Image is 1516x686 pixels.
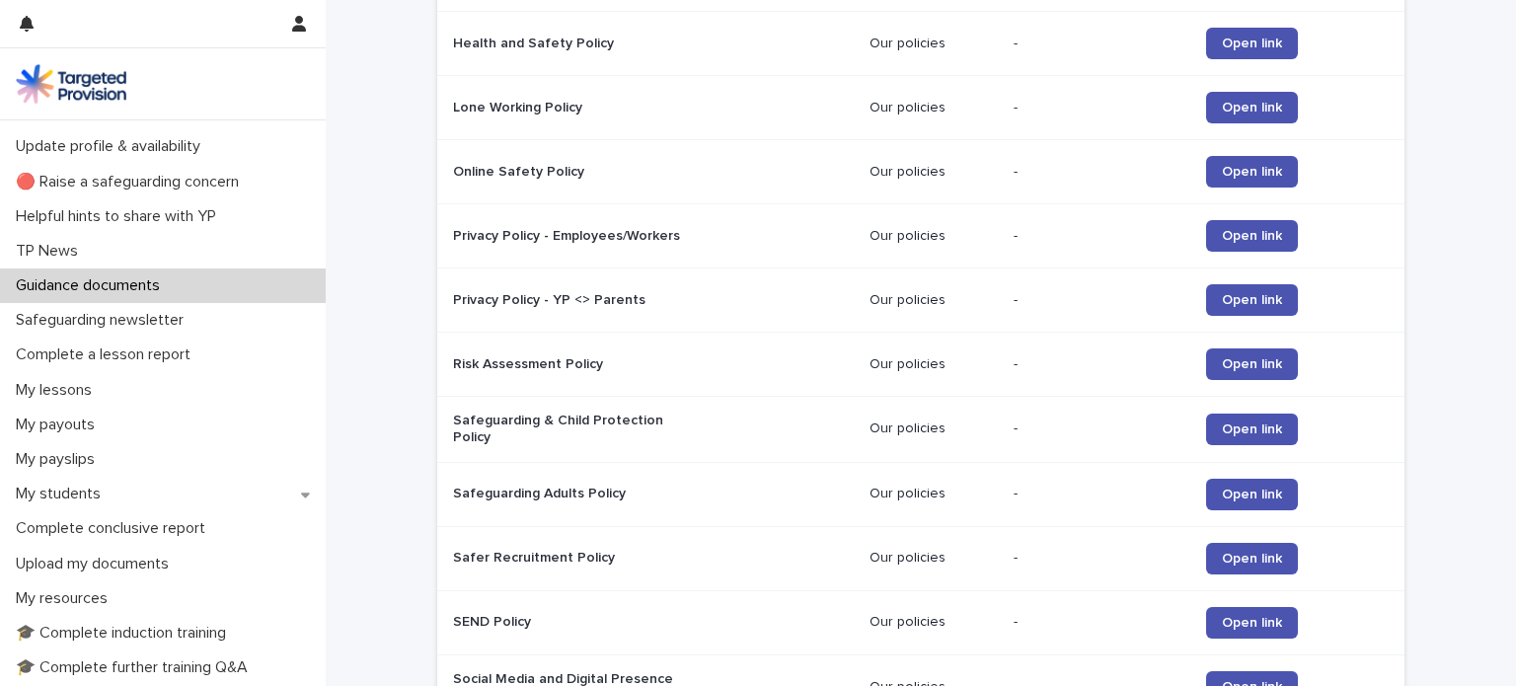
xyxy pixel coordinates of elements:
p: Complete conclusive report [8,519,221,538]
span: Open link [1222,488,1282,501]
p: Our policies [870,550,998,567]
p: Helpful hints to share with YP [8,207,232,226]
tr: Safeguarding & Child Protection PolicyOur policies-Open link [437,396,1404,462]
tr: SEND PolicyOur policies-Open link [437,590,1404,654]
span: Open link [1222,229,1282,243]
p: Online Safety Policy [453,164,700,181]
a: Open link [1206,607,1298,639]
tr: Privacy Policy - YP <> ParentsOur policies-Open link [437,267,1404,332]
p: Our policies [870,292,998,309]
span: Open link [1222,422,1282,436]
p: My payouts [8,416,111,434]
p: Safeguarding newsletter [8,311,199,330]
span: Open link [1222,552,1282,566]
p: Upload my documents [8,555,185,573]
p: Our policies [870,614,998,631]
img: M5nRWzHhSzIhMunXDL62 [16,64,126,104]
p: Safeguarding & Child Protection Policy [453,413,700,446]
p: 🎓 Complete further training Q&A [8,658,264,677]
p: - [1014,420,1190,437]
span: Open link [1222,101,1282,114]
tr: Lone Working PolicyOur policies-Open link [437,75,1404,139]
a: Open link [1206,414,1298,445]
p: My students [8,485,116,503]
p: Update profile & availability [8,137,216,156]
tr: Health and Safety PolicyOur policies-Open link [437,11,1404,75]
a: Open link [1206,28,1298,59]
a: Open link [1206,348,1298,380]
p: Our policies [870,164,998,181]
tr: Online Safety PolicyOur policies-Open link [437,139,1404,203]
p: 🔴 Raise a safeguarding concern [8,173,255,191]
p: My payslips [8,450,111,469]
p: Our policies [870,420,998,437]
p: Guidance documents [8,276,176,295]
p: - [1014,36,1190,52]
p: TP News [8,242,94,261]
span: Open link [1222,37,1282,50]
p: - [1014,292,1190,309]
p: - [1014,614,1190,631]
p: Our policies [870,228,998,245]
tr: Safer Recruitment PolicyOur policies-Open link [437,526,1404,590]
a: Open link [1206,156,1298,188]
a: Open link [1206,92,1298,123]
p: Risk Assessment Policy [453,356,700,373]
a: Open link [1206,543,1298,574]
p: - [1014,100,1190,116]
p: Lone Working Policy [453,100,700,116]
p: Our policies [870,100,998,116]
tr: Risk Assessment PolicyOur policies-Open link [437,332,1404,396]
p: My resources [8,589,123,608]
a: Open link [1206,220,1298,252]
p: Our policies [870,486,998,502]
p: Our policies [870,356,998,373]
p: SEND Policy [453,614,700,631]
p: Safeguarding Adults Policy [453,486,700,502]
a: Open link [1206,479,1298,510]
span: Open link [1222,165,1282,179]
p: Health and Safety Policy [453,36,700,52]
p: Privacy Policy - YP <> Parents [453,292,700,309]
p: 🎓 Complete induction training [8,624,242,643]
p: Privacy Policy - Employees/Workers [453,228,700,245]
p: - [1014,164,1190,181]
p: - [1014,356,1190,373]
span: Open link [1222,293,1282,307]
p: - [1014,228,1190,245]
tr: Safeguarding Adults PolicyOur policies-Open link [437,462,1404,526]
p: Our policies [870,36,998,52]
span: Open link [1222,616,1282,630]
span: Open link [1222,357,1282,371]
p: My lessons [8,381,108,400]
p: Safer Recruitment Policy [453,550,700,567]
p: - [1014,486,1190,502]
p: - [1014,550,1190,567]
tr: Privacy Policy - Employees/WorkersOur policies-Open link [437,203,1404,267]
p: Complete a lesson report [8,345,206,364]
a: Open link [1206,284,1298,316]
